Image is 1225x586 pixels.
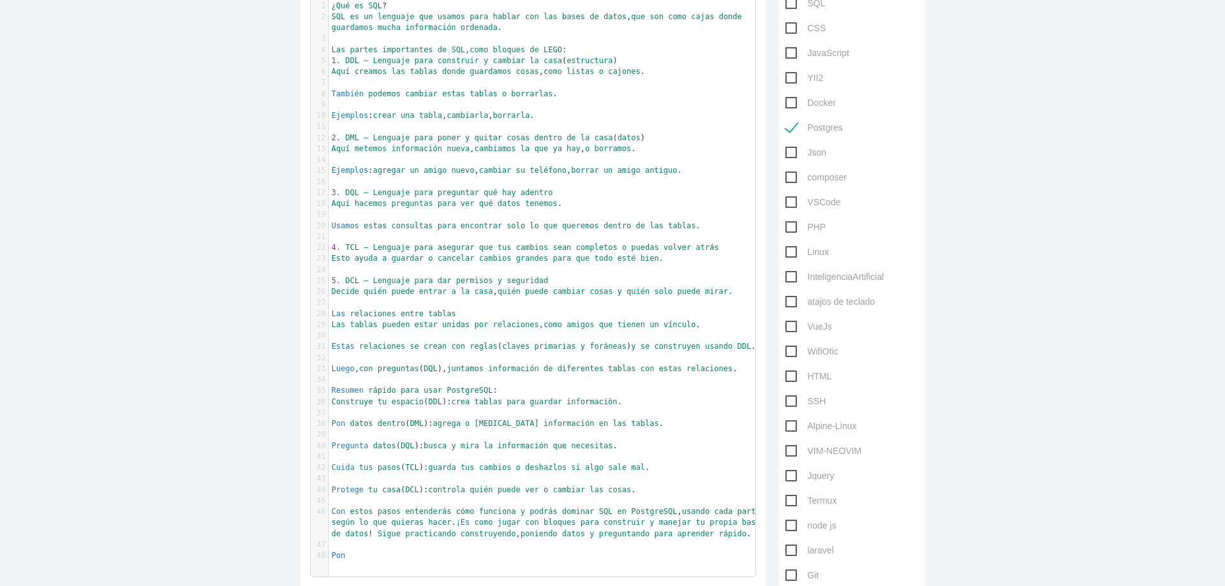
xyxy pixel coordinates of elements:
[475,287,493,296] span: casa
[498,243,512,252] span: tus
[350,45,377,54] span: partes
[332,276,341,285] span: 5.
[332,287,733,296] span: , .
[311,221,328,231] div: 20
[355,67,387,76] span: creamos
[391,144,442,153] span: información
[311,45,328,55] div: 4
[604,166,612,175] span: un
[438,45,447,54] span: de
[332,243,341,252] span: 4.
[785,45,849,61] span: JavaScript
[507,276,548,285] span: seguridad
[645,166,678,175] span: antiguo
[345,56,359,65] span: DDL
[618,254,636,263] span: esté
[650,221,664,230] span: las
[438,243,475,252] span: asegurar
[438,12,465,21] span: usamos
[350,309,396,318] span: relaciones
[345,188,359,197] span: DQL
[332,254,350,263] span: Esto
[516,166,525,175] span: su
[451,287,456,296] span: a
[373,188,410,197] span: Lenguaje
[553,254,571,263] span: para
[332,188,341,197] span: 3.
[516,67,539,76] span: cosas
[355,1,364,10] span: es
[332,133,341,142] span: 2.
[419,287,447,296] span: entrar
[350,320,377,329] span: tablas
[332,56,618,65] span: ( )
[332,67,646,76] span: , .
[631,342,635,351] span: y
[627,287,650,296] span: quién
[415,188,433,197] span: para
[332,133,646,142] span: ( )
[410,342,419,351] span: se
[311,319,328,330] div: 29
[332,12,346,21] span: SQL
[373,166,406,175] span: agregar
[691,12,714,21] span: cajas
[567,56,612,65] span: estructura
[544,12,558,21] span: las
[415,56,433,65] span: para
[311,154,328,165] div: 14
[332,166,369,175] span: Ejemplos
[581,133,590,142] span: la
[668,12,687,21] span: como
[332,199,350,208] span: Aquí
[595,133,613,142] span: casa
[571,166,598,175] span: borrar
[785,219,826,235] span: PHP
[442,67,465,76] span: donde
[438,254,475,263] span: cancelar
[447,111,488,120] span: cambiarla
[785,244,829,260] span: Linux
[641,254,659,263] span: bien
[785,269,884,285] span: InteligenciaArtificial
[415,243,433,252] span: para
[470,67,511,76] span: guardamos
[332,342,355,351] span: Estas
[502,342,530,351] span: claves
[311,165,328,176] div: 15
[470,342,497,351] span: reglas
[424,342,447,351] span: crean
[521,144,530,153] span: la
[585,144,590,153] span: o
[785,20,826,36] span: CSS
[475,144,516,153] span: cambiamos
[311,209,328,220] div: 19
[659,364,682,373] span: estas
[525,287,548,296] span: puede
[410,166,419,175] span: un
[311,187,328,198] div: 17
[311,33,328,44] div: 3
[618,166,641,175] span: amigo
[576,254,590,263] span: que
[391,67,405,76] span: las
[493,320,538,329] span: relaciones
[785,294,875,310] span: atajos de teclado
[719,12,742,21] span: donde
[479,199,493,208] span: qué
[567,133,575,142] span: de
[332,89,364,98] span: También
[567,67,594,76] span: listas
[442,320,470,329] span: unidas
[447,364,484,373] span: juntamos
[311,99,328,110] div: 9
[493,111,530,120] span: borrarla
[332,23,373,32] span: guardamos
[785,120,843,136] span: Postgres
[311,330,328,341] div: 30
[785,95,836,111] span: Docker
[332,144,350,153] span: Aquí
[502,89,507,98] span: o
[311,133,328,143] div: 12
[498,199,521,208] span: datos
